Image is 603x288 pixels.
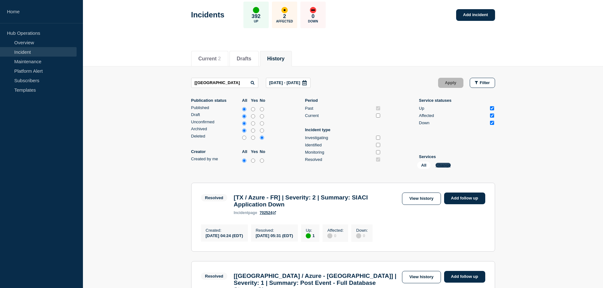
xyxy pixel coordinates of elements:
[327,228,343,233] p: Affected :
[191,112,241,117] div: Draft
[276,20,293,23] p: Affected
[480,80,490,85] span: Filter
[419,98,495,103] p: Service statuses
[269,80,300,85] p: [DATE] - [DATE]
[444,193,485,204] a: Add follow up
[191,134,241,138] div: Deleted
[201,273,228,280] span: Resolved
[305,113,374,118] div: Current
[305,150,374,155] div: Monitoring
[260,149,267,154] label: No
[305,157,374,162] div: Resolved
[306,233,315,238] div: 1
[305,143,374,147] div: Identified
[256,233,293,238] div: [DATE] 05:31 (EDT)
[490,121,494,125] input: Down
[260,106,264,113] input: no
[402,271,441,283] a: View history
[417,162,431,169] span: All
[376,113,380,118] input: Current
[283,13,286,20] p: 2
[234,211,257,215] p: page
[242,157,246,164] input: all
[419,106,487,111] div: Up
[234,194,399,208] h3: [TX / Azure - FR] | Severity: 2 | Summary: SIACI Application Down
[305,127,381,132] p: Incident type
[305,106,374,111] div: Past
[242,149,249,154] label: All
[242,127,246,134] input: all
[191,156,267,164] div: createdByMe
[242,135,246,141] input: all
[252,13,261,20] p: 392
[376,143,380,147] input: Identified
[356,233,361,238] div: disabled
[444,271,485,283] a: Add follow up
[260,120,264,127] input: no
[218,56,221,61] span: 2
[376,136,380,140] input: Investigating
[306,233,311,238] div: up
[327,233,343,238] div: 0
[234,211,248,215] span: incident
[251,149,258,154] label: Yes
[191,98,241,103] p: Publication status
[267,56,285,62] button: History
[260,157,264,164] input: no
[191,119,267,127] div: unconfirmed
[191,112,267,119] div: draft
[191,105,241,110] div: Published
[260,135,264,141] input: no
[251,120,255,127] input: yes
[191,78,258,88] input: Search incidents
[402,193,441,205] a: View history
[419,154,495,159] p: Services
[305,98,381,103] p: Period
[256,228,293,233] p: Resolved :
[191,119,241,124] div: Unconfirmed
[438,78,463,88] button: Apply
[436,163,451,168] button: Change
[260,98,267,103] label: No
[308,20,318,23] p: Down
[266,78,311,88] button: [DATE] - [DATE]
[281,7,288,13] div: affected
[242,113,246,119] input: all
[206,228,243,233] p: Created :
[260,113,264,119] input: no
[310,7,316,13] div: down
[191,134,267,141] div: deleted
[242,98,249,103] label: All
[260,127,264,134] input: no
[305,135,374,140] div: Investigating
[490,113,494,118] input: Affected
[242,120,246,127] input: all
[253,7,259,13] div: up
[191,126,241,131] div: Archived
[306,228,315,233] p: Up :
[251,113,255,119] input: yes
[251,127,255,134] input: yes
[206,233,243,238] div: [DATE] 04:24 (EDT)
[456,9,495,21] a: Add incident
[191,105,267,113] div: published
[191,149,241,154] p: Creator
[251,98,258,103] label: Yes
[242,106,246,113] input: all
[251,135,255,141] input: yes
[254,20,258,23] p: Up
[251,157,255,164] input: yes
[311,13,314,20] p: 0
[376,106,380,110] input: Past
[376,157,380,162] input: Resolved
[260,211,276,215] a: 702524
[376,150,380,154] input: Monitoring
[237,56,251,62] button: Drafts
[327,233,332,238] div: disabled
[419,120,487,125] div: Down
[419,113,487,118] div: Affected
[198,56,221,62] button: Current 2
[490,106,494,110] input: Up
[191,126,267,134] div: archived
[191,10,224,19] h1: Incidents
